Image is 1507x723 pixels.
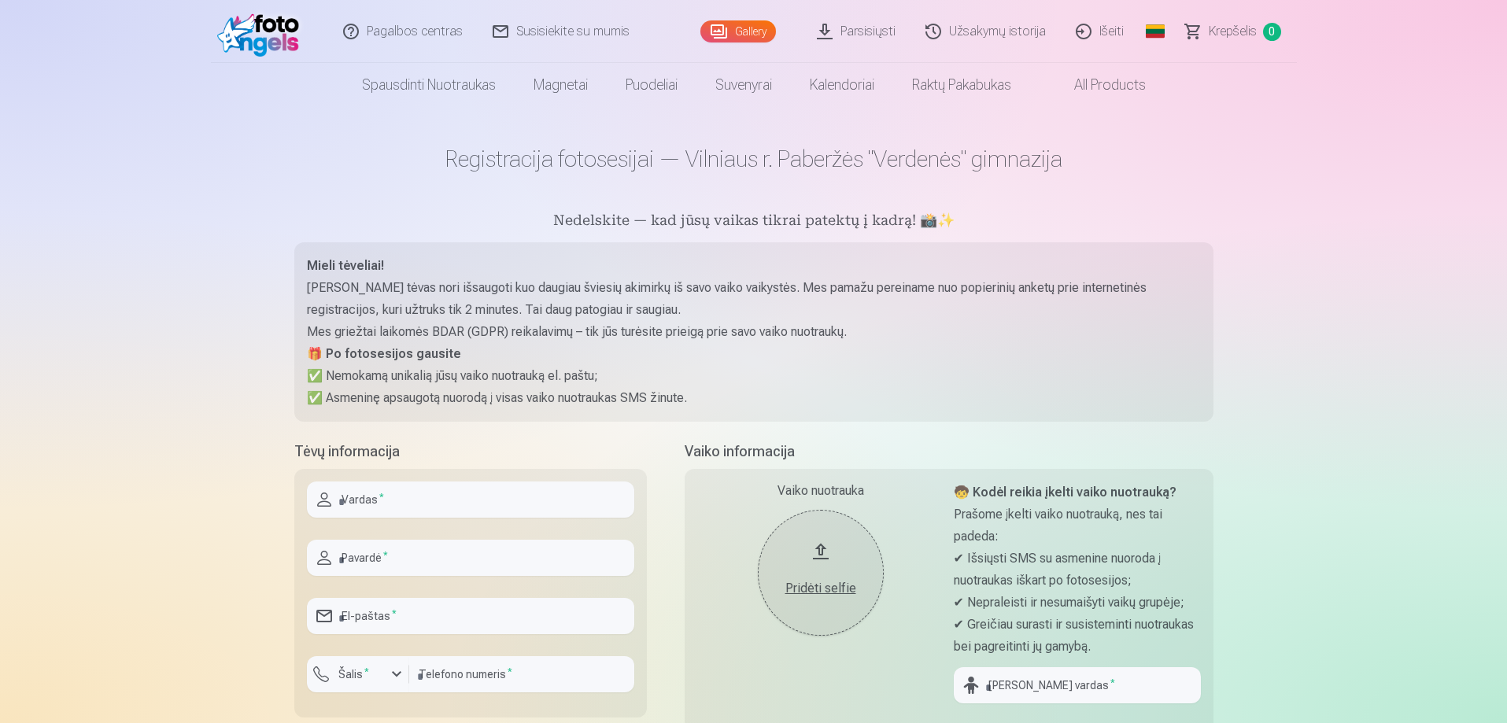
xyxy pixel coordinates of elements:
[294,211,1213,233] h5: Nedelskite — kad jūsų vaikas tikrai patektų į kadrą! 📸✨
[791,63,893,107] a: Kalendoriai
[307,656,409,692] button: Šalis*
[332,666,375,682] label: Šalis
[294,441,647,463] h5: Tėvų informacija
[893,63,1030,107] a: Raktų pakabukas
[954,592,1201,614] p: ✔ Nepraleisti ir nesumaišyti vaikų grupėje;
[307,258,384,273] strong: Mieli tėveliai!
[217,6,308,57] img: /fa5
[696,63,791,107] a: Suvenyrai
[307,365,1201,387] p: ✅ Nemokamą unikalią jūsų vaiko nuotrauką el. paštu;
[954,485,1176,500] strong: 🧒 Kodėl reikia įkelti vaiko nuotrauką?
[343,63,515,107] a: Spausdinti nuotraukas
[954,504,1201,548] p: Prašome įkelti vaiko nuotrauką, nes tai padeda:
[307,277,1201,321] p: [PERSON_NAME] tėvas nori išsaugoti kuo daugiau šviesių akimirkų iš savo vaiko vaikystės. Mes pama...
[307,321,1201,343] p: Mes griežtai laikomės BDAR (GDPR) reikalavimų – tik jūs turėsite prieigą prie savo vaiko nuotraukų.
[954,548,1201,592] p: ✔ Išsiųsti SMS su asmenine nuoroda į nuotraukas iškart po fotosesijos;
[685,441,1213,463] h5: Vaiko informacija
[758,510,884,636] button: Pridėti selfie
[1030,63,1165,107] a: All products
[774,579,868,598] div: Pridėti selfie
[515,63,607,107] a: Magnetai
[954,614,1201,658] p: ✔ Greičiau surasti ir susisteminti nuotraukas bei pagreitinti jų gamybą.
[697,481,944,500] div: Vaiko nuotrauka
[294,145,1213,173] h1: Registracija fotosesijai — Vilniaus r. Paberžės "Verdenės" gimnazija
[607,63,696,107] a: Puodeliai
[700,20,776,42] a: Gallery
[1263,23,1281,41] span: 0
[307,387,1201,409] p: ✅ Asmeninę apsaugotą nuorodą į visas vaiko nuotraukas SMS žinute.
[307,346,461,361] strong: 🎁 Po fotosesijos gausite
[1209,22,1257,41] span: Krepšelis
